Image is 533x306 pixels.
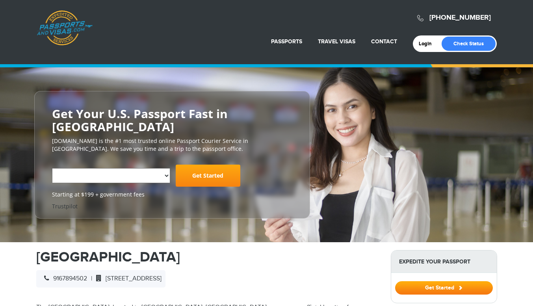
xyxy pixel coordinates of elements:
[271,38,302,45] a: Passports
[92,275,162,282] span: [STREET_ADDRESS]
[37,10,93,46] a: Passports & [DOMAIN_NAME]
[442,37,496,51] a: Check Status
[36,270,165,287] div: |
[395,281,493,295] button: Get Started
[52,191,292,198] span: Starting at $199 + government fees
[318,38,355,45] a: Travel Visas
[52,137,292,153] p: [DOMAIN_NAME] is the #1 most trusted online Passport Courier Service in [GEOGRAPHIC_DATA]. We sav...
[371,38,397,45] a: Contact
[176,165,240,187] a: Get Started
[52,107,292,133] h2: Get Your U.S. Passport Fast in [GEOGRAPHIC_DATA]
[419,41,437,47] a: Login
[52,202,78,210] a: Trustpilot
[391,250,497,273] strong: Expedite Your Passport
[429,13,491,22] a: [PHONE_NUMBER]
[395,284,493,291] a: Get Started
[36,250,379,264] h1: [GEOGRAPHIC_DATA]
[40,275,87,282] span: 9167894502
